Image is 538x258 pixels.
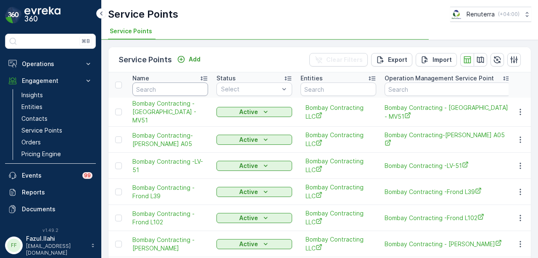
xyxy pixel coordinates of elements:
button: Engagement [5,72,96,89]
a: Bombay Contracting LLC [306,183,371,200]
a: Bombay Contracting -Frond L102 [132,210,208,226]
a: Bombay Contracting LLC [306,131,371,148]
p: ( +04:00 ) [498,11,520,18]
span: Bombay Contracting-[PERSON_NAME] A05 [385,131,511,148]
a: Insights [18,89,96,101]
span: Bombay Contracting-[PERSON_NAME] A05 [132,131,208,148]
p: Active [239,240,258,248]
a: Reports [5,184,96,201]
a: Bombay Contracting - Jumeirah Bay - MV51 [132,99,208,125]
p: Insights [21,91,43,99]
a: Bombay Contracting-Lamer A05 [385,131,511,148]
p: Fazul.Ilahi [26,234,87,243]
input: Search [385,82,511,96]
p: Export [388,56,407,64]
p: Active [239,214,258,222]
div: FF [7,239,21,252]
p: Active [239,162,258,170]
a: Documents [5,201,96,218]
input: Search [301,82,376,96]
p: Events [22,171,77,180]
button: Active [216,161,292,171]
p: Renuterra [467,10,495,19]
p: Contacts [21,114,47,123]
p: Reports [22,188,92,197]
a: Bombay Contracting - Al barari [385,239,511,248]
p: Import [433,56,452,64]
span: Bombay Contracting - [PERSON_NAME] [132,236,208,253]
input: Search [132,82,208,96]
div: Toggle Row Selected [115,189,122,195]
p: Add [189,55,200,64]
button: Active [216,187,292,197]
p: Entities [21,103,42,111]
a: Bombay Contracting LLC [306,209,371,226]
p: Orders [21,138,41,146]
div: Toggle Row Selected [115,215,122,221]
a: Bombay Contracting-Lamer A05 [132,131,208,148]
p: Service Points [21,126,62,135]
button: Import [416,53,457,66]
button: Add [174,54,204,64]
span: Bombay Contracting - [GEOGRAPHIC_DATA] - MV51 [132,99,208,125]
p: Active [239,108,258,116]
p: Status [216,74,236,82]
a: Bombay Contracting -Frond L39 [385,187,511,196]
img: logo [5,7,22,24]
div: Toggle Row Selected [115,162,122,169]
span: Bombay Contracting - [PERSON_NAME] [385,239,511,248]
a: Orders [18,136,96,148]
p: Engagement [22,77,79,85]
span: v 1.49.2 [5,228,96,233]
a: Bombay Contracting LLC [306,157,371,174]
a: Service Points [18,125,96,136]
img: Screenshot_2024-07-26_at_13.33.01.png [450,10,463,19]
span: Service Points [110,27,152,35]
a: Bombay Contracting -Frond L39 [132,184,208,200]
button: FFFazul.Ilahi[EMAIL_ADDRESS][DOMAIN_NAME] [5,234,96,256]
span: Bombay Contracting LLC [306,235,371,253]
p: Operation Management Service Point [385,74,494,82]
div: Toggle Row Selected [115,241,122,247]
p: Active [239,188,258,196]
a: Bombay Contracting -LV-51 [385,161,511,170]
p: Clear Filters [326,56,363,64]
a: Contacts [18,113,96,125]
button: Active [216,213,292,223]
button: Operations [5,56,96,72]
p: Documents [22,205,92,213]
p: Pricing Engine [21,150,61,158]
a: Bombay Contracting LLC [306,104,371,121]
div: Toggle Row Selected [115,136,122,143]
p: Entities [301,74,323,82]
a: Bombay Contracting - Jumeirah Bay - MV51 [385,104,511,121]
a: Bombay Contracting -LV-51 [132,157,208,174]
p: Operations [22,60,79,68]
p: Select [221,85,279,93]
a: Entities [18,101,96,113]
p: Service Points [119,54,172,66]
span: Bombay Contracting - [GEOGRAPHIC_DATA] - MV51 [385,104,511,121]
p: [EMAIL_ADDRESS][DOMAIN_NAME] [26,243,87,256]
button: Renuterra(+04:00) [450,7,531,22]
p: Active [239,136,258,144]
button: Active [216,239,292,249]
p: Name [132,74,149,82]
button: Clear Filters [309,53,368,66]
button: Export [371,53,412,66]
p: ⌘B [82,38,90,45]
button: Active [216,135,292,145]
button: Active [216,107,292,117]
a: Events99 [5,167,96,184]
a: Bombay Contracting -Frond L102 [385,213,511,222]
